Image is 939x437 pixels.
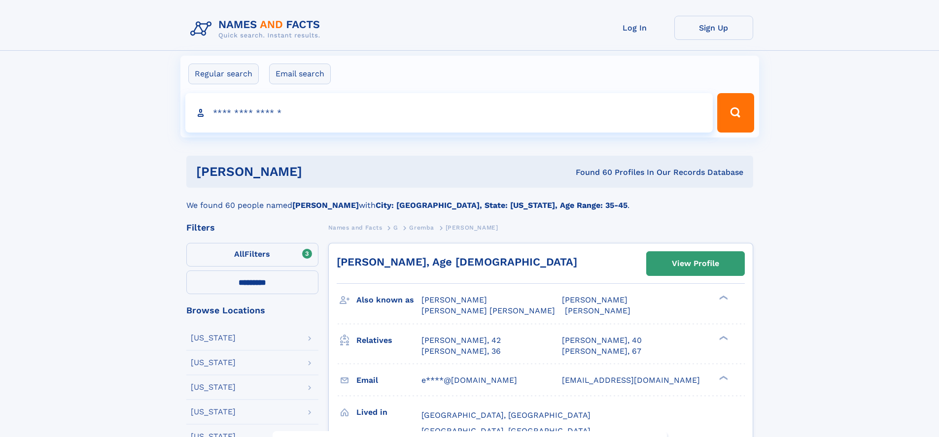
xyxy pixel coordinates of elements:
[717,295,729,301] div: ❯
[421,306,555,315] span: [PERSON_NAME] [PERSON_NAME]
[191,334,236,342] div: [US_STATE]
[562,295,627,304] span: [PERSON_NAME]
[439,167,743,178] div: Found 60 Profiles In Our Records Database
[186,16,328,42] img: Logo Names and Facts
[337,256,577,268] a: [PERSON_NAME], Age [DEMOGRAPHIC_DATA]
[421,346,501,357] a: [PERSON_NAME], 36
[647,252,744,275] a: View Profile
[421,410,591,420] span: [GEOGRAPHIC_DATA], [GEOGRAPHIC_DATA]
[185,93,713,133] input: search input
[191,359,236,367] div: [US_STATE]
[393,221,398,234] a: G
[269,64,331,84] label: Email search
[717,374,729,381] div: ❯
[186,243,318,267] label: Filters
[186,306,318,315] div: Browse Locations
[595,16,674,40] a: Log In
[186,188,753,211] div: We found 60 people named with .
[186,223,318,232] div: Filters
[717,93,754,133] button: Search Button
[562,346,641,357] a: [PERSON_NAME], 67
[292,201,359,210] b: [PERSON_NAME]
[421,426,591,436] span: [GEOGRAPHIC_DATA], [GEOGRAPHIC_DATA]
[409,224,434,231] span: Gremba
[446,224,498,231] span: [PERSON_NAME]
[188,64,259,84] label: Regular search
[356,372,421,389] h3: Email
[409,221,434,234] a: Gremba
[562,335,642,346] a: [PERSON_NAME], 40
[717,335,729,341] div: ❯
[376,201,627,210] b: City: [GEOGRAPHIC_DATA], State: [US_STATE], Age Range: 35-45
[191,383,236,391] div: [US_STATE]
[356,332,421,349] h3: Relatives
[421,295,487,304] span: [PERSON_NAME]
[672,252,719,275] div: View Profile
[356,404,421,421] h3: Lived in
[393,224,398,231] span: G
[196,166,439,178] h1: [PERSON_NAME]
[421,335,501,346] a: [PERSON_NAME], 42
[234,249,244,259] span: All
[328,221,383,234] a: Names and Facts
[565,306,630,315] span: [PERSON_NAME]
[191,408,236,416] div: [US_STATE]
[356,292,421,308] h3: Also known as
[674,16,753,40] a: Sign Up
[562,375,700,385] span: [EMAIL_ADDRESS][DOMAIN_NAME]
